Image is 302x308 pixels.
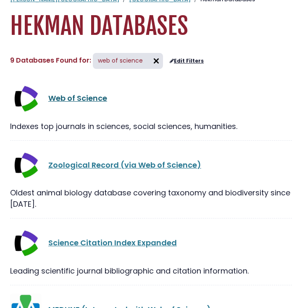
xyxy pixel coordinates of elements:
img: arr097.svg [150,54,163,68]
div: Indexes top journals in sciences, social sciences, humanities. [10,121,292,132]
span: web of science [98,56,143,65]
a: Zoological Record (via Web of Science) [48,160,201,170]
div: Leading scientific journal bibliographic and citation information. [10,265,292,276]
a: Edit Filters [170,58,204,64]
span: 9 Databases Found for: [10,55,91,65]
div: Oldest animal biology database covering taxonomy and biodiversity since [DATE]. [10,187,292,210]
a: Science Citation Index Expanded [48,237,177,248]
h1: Hekman Databases [10,12,292,40]
a: Web of Science [48,93,107,103]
